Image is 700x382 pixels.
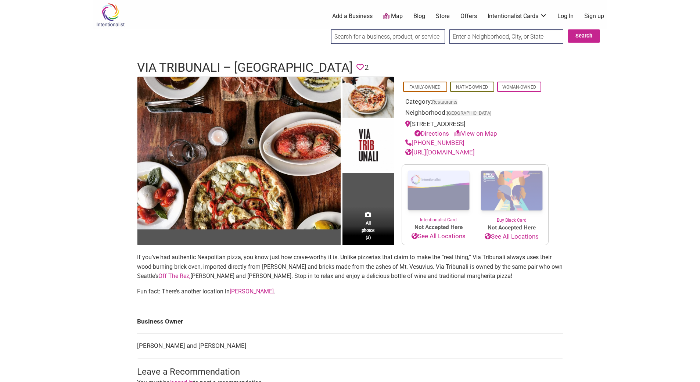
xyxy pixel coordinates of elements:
[137,287,563,296] p: Fun fact: There’s another location in .
[405,119,545,138] div: [STREET_ADDRESS]
[460,12,477,20] a: Offers
[488,12,547,20] a: Intentionalist Cards
[402,223,475,232] span: Not Accepted Here
[137,334,563,358] td: [PERSON_NAME] and [PERSON_NAME]
[158,272,190,279] a: Off The Rez,
[137,366,563,378] h3: Leave a Recommendation
[568,29,600,43] button: Search
[456,85,488,90] a: Native-Owned
[447,111,491,116] span: [GEOGRAPHIC_DATA]
[475,165,548,217] img: Buy Black Card
[93,3,128,27] img: Intentionalist
[432,99,457,105] a: Restaurants
[475,165,548,224] a: Buy Black Card
[331,29,445,44] input: Search for a business, product, or service
[584,12,604,20] a: Sign up
[332,12,373,20] a: Add a Business
[475,232,548,242] a: See All Locations
[405,97,545,108] div: Category:
[436,12,450,20] a: Store
[137,59,353,76] h1: Via Tribunali – [GEOGRAPHIC_DATA]
[365,62,369,73] span: 2
[405,149,475,156] a: [URL][DOMAIN_NAME]
[409,85,441,90] a: Family-Owned
[362,219,375,240] span: All photos (3)
[137,253,563,281] p: If you’ve had authentic Neapolitan pizza, you know just how crave-worthy it is. Unlike pizzerias ...
[405,139,464,146] a: [PHONE_NUMBER]
[449,29,563,44] input: Enter a Neighborhood, City, or State
[557,12,574,20] a: Log In
[402,165,475,223] a: Intentionalist Card
[454,130,497,137] a: View on Map
[383,12,403,21] a: Map
[137,310,563,334] td: Business Owner
[414,130,449,137] a: Directions
[502,85,536,90] a: Woman-Owned
[230,288,274,295] a: [PERSON_NAME]
[405,108,545,119] div: Neighborhood:
[413,12,425,20] a: Blog
[402,165,475,217] img: Intentionalist Card
[475,224,548,232] span: Not Accepted Here
[402,232,475,241] a: See All Locations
